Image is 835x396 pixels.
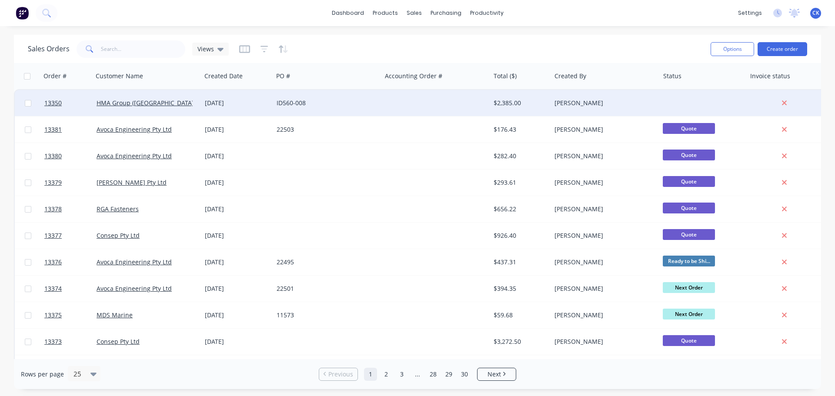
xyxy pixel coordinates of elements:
div: Created Date [204,72,243,80]
div: [DATE] [205,231,270,240]
a: Page 1 is your current page [364,368,377,381]
a: Page 28 [427,368,440,381]
a: Page 3 [395,368,408,381]
span: Views [197,44,214,53]
div: [DATE] [205,99,270,107]
span: Quote [663,123,715,134]
a: 13380 [44,143,97,169]
span: 13374 [44,284,62,293]
span: 13381 [44,125,62,134]
a: 13350 [44,90,97,116]
a: Avoca Engineering Pty Ltd [97,152,172,160]
a: Page 29 [442,368,455,381]
div: [PERSON_NAME] [554,284,651,293]
div: Accounting Order # [385,72,442,80]
span: Quote [663,203,715,213]
div: 22495 [277,258,373,266]
div: Customer Name [96,72,143,80]
a: [PERSON_NAME] Pty Ltd [97,178,167,186]
span: 13376 [44,258,62,266]
div: [DATE] [205,284,270,293]
span: 13373 [44,337,62,346]
a: Next page [478,370,516,379]
span: Next Order [663,282,715,293]
a: 13381 [44,116,97,143]
div: $293.61 [494,178,545,187]
div: [DATE] [205,258,270,266]
span: Ready to be Shi... [663,256,715,266]
div: [DATE] [205,205,270,213]
div: productivity [466,7,508,20]
div: [PERSON_NAME] [554,99,651,107]
ul: Pagination [315,368,520,381]
div: $394.35 [494,284,545,293]
div: $59.68 [494,311,545,319]
a: dashboard [327,7,368,20]
a: Previous page [319,370,357,379]
span: Quote [663,335,715,346]
div: [PERSON_NAME] [554,231,651,240]
a: Avoca Engineering Pty Ltd [97,284,172,293]
span: Next [488,370,501,379]
div: [PERSON_NAME] [554,337,651,346]
div: Status [663,72,681,80]
span: Quote [663,150,715,160]
a: Jump forward [411,368,424,381]
div: Order # [43,72,67,80]
span: Quote [663,229,715,240]
a: 13378 [44,196,97,222]
span: 13378 [44,205,62,213]
div: 22503 [277,125,373,134]
a: 13362 [44,355,97,381]
span: Next Order [663,309,715,319]
div: $3,272.50 [494,337,545,346]
div: 22501 [277,284,373,293]
a: Consep Pty Ltd [97,231,140,240]
div: [PERSON_NAME] [554,178,651,187]
div: products [368,7,402,20]
h1: Sales Orders [28,45,70,53]
img: Factory [16,7,29,20]
div: [DATE] [205,125,270,134]
div: $926.40 [494,231,545,240]
div: purchasing [426,7,466,20]
a: 13377 [44,223,97,249]
span: 13375 [44,311,62,319]
span: 13379 [44,178,62,187]
a: Avoca Engineering Pty Ltd [97,258,172,266]
div: [DATE] [205,337,270,346]
span: 13377 [44,231,62,240]
div: [DATE] [205,178,270,187]
span: 13380 [44,152,62,160]
button: Create order [758,42,807,56]
div: [PERSON_NAME] [554,311,651,319]
div: ID560-008 [277,99,373,107]
a: MDS Marine [97,311,133,319]
div: 11573 [277,311,373,319]
input: Search... [101,40,186,58]
div: [DATE] [205,311,270,319]
div: [PERSON_NAME] [554,205,651,213]
div: $437.31 [494,258,545,266]
a: 13375 [44,302,97,328]
div: $176.43 [494,125,545,134]
button: Options [711,42,754,56]
a: 13376 [44,249,97,275]
a: 13379 [44,170,97,196]
a: 13374 [44,276,97,302]
div: $2,385.00 [494,99,545,107]
div: [PERSON_NAME] [554,258,651,266]
div: [PERSON_NAME] [554,152,651,160]
span: 13350 [44,99,62,107]
span: Quote [663,176,715,187]
a: HMA Group ([GEOGRAPHIC_DATA]) [97,99,196,107]
span: CK [812,9,819,17]
div: sales [402,7,426,20]
div: Total ($) [494,72,517,80]
span: Previous [328,370,353,379]
div: settings [734,7,766,20]
div: Created By [554,72,586,80]
a: 13373 [44,329,97,355]
div: $282.40 [494,152,545,160]
a: RGA Fasteners [97,205,139,213]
